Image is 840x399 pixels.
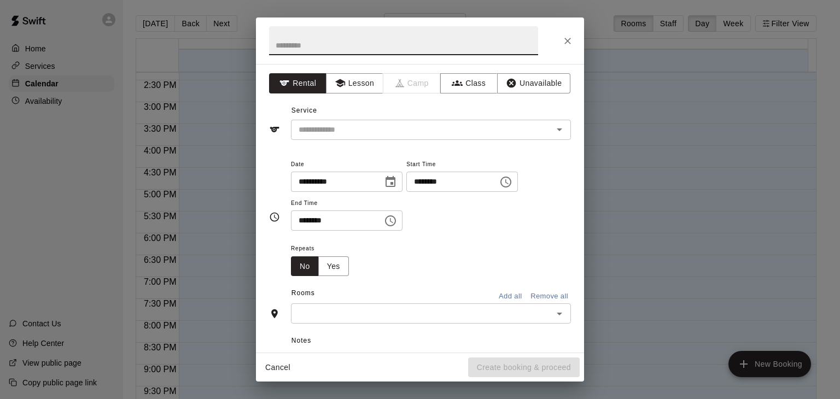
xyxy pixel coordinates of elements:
button: Open [552,306,567,321]
span: Service [291,107,317,114]
button: Remove all [528,288,571,305]
span: Camps can only be created in the Services page [383,73,441,93]
span: Start Time [406,157,518,172]
button: Class [440,73,498,93]
button: Choose time, selected time is 9:00 AM [495,171,517,193]
button: Add all [493,288,528,305]
button: Close [558,31,577,51]
button: Choose date, selected date is Aug 21, 2025 [380,171,401,193]
span: Repeats [291,242,358,256]
div: outlined button group [291,256,349,277]
span: End Time [291,196,402,211]
svg: Service [269,124,280,135]
button: Rental [269,73,326,93]
button: Choose time, selected time is 9:30 AM [380,210,401,232]
button: Open [552,122,567,137]
span: Notes [291,332,571,350]
button: No [291,256,319,277]
button: Unavailable [497,73,570,93]
span: Date [291,157,402,172]
span: Rooms [291,289,315,297]
svg: Rooms [269,308,280,319]
button: Cancel [260,357,295,378]
button: Yes [318,256,349,277]
svg: Timing [269,212,280,222]
button: Lesson [326,73,383,93]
